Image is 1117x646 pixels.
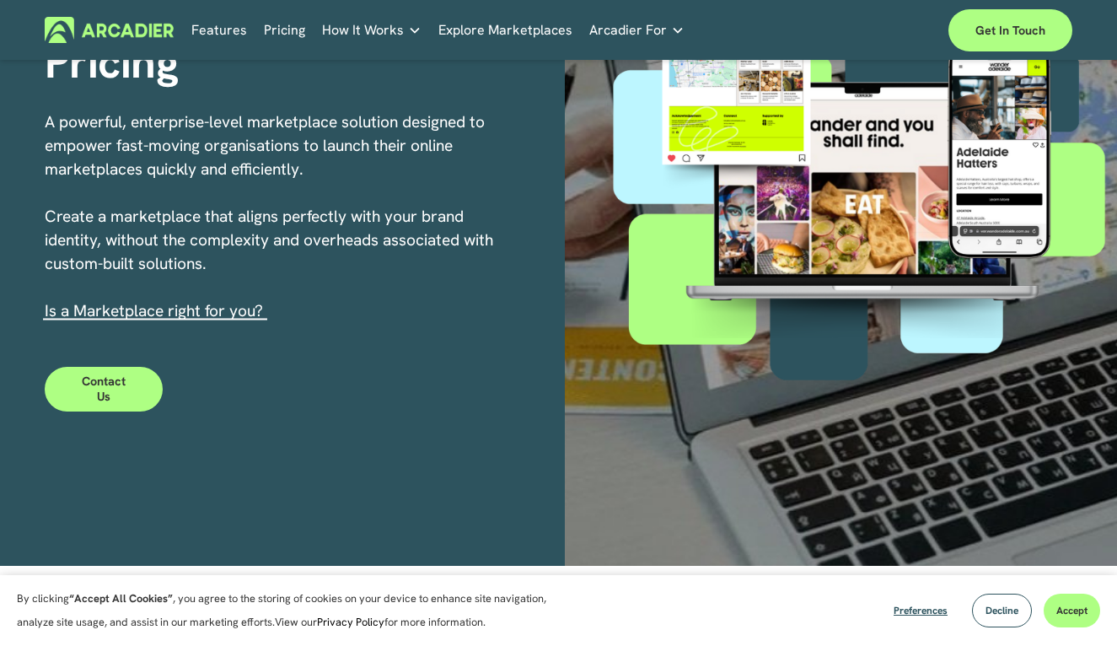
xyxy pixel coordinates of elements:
a: Explore Marketplaces [438,17,572,43]
p: A powerful, enterprise-level marketplace solution designed to empower fast-moving organisations t... [45,110,509,323]
img: Arcadier [45,17,174,43]
strong: “Accept All Cookies” [69,591,173,606]
a: Contact Us [45,367,163,411]
span: I [45,300,263,321]
p: By clicking , you agree to the storing of cookies on your device to enhance site navigation, anal... [17,587,565,634]
span: Arcadier For [589,19,667,42]
button: Decline [972,594,1032,627]
span: How It Works [322,19,404,42]
button: Preferences [881,594,960,627]
a: Pricing [264,17,305,43]
a: Features [191,17,247,43]
iframe: Chat Widget [1033,565,1117,646]
a: folder dropdown [589,17,685,43]
span: Preferences [894,604,948,617]
a: folder dropdown [322,17,422,43]
a: s a Marketplace right for you? [49,300,263,321]
span: Decline [985,604,1018,617]
a: Get in touch [948,9,1072,51]
a: Privacy Policy [317,615,384,629]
